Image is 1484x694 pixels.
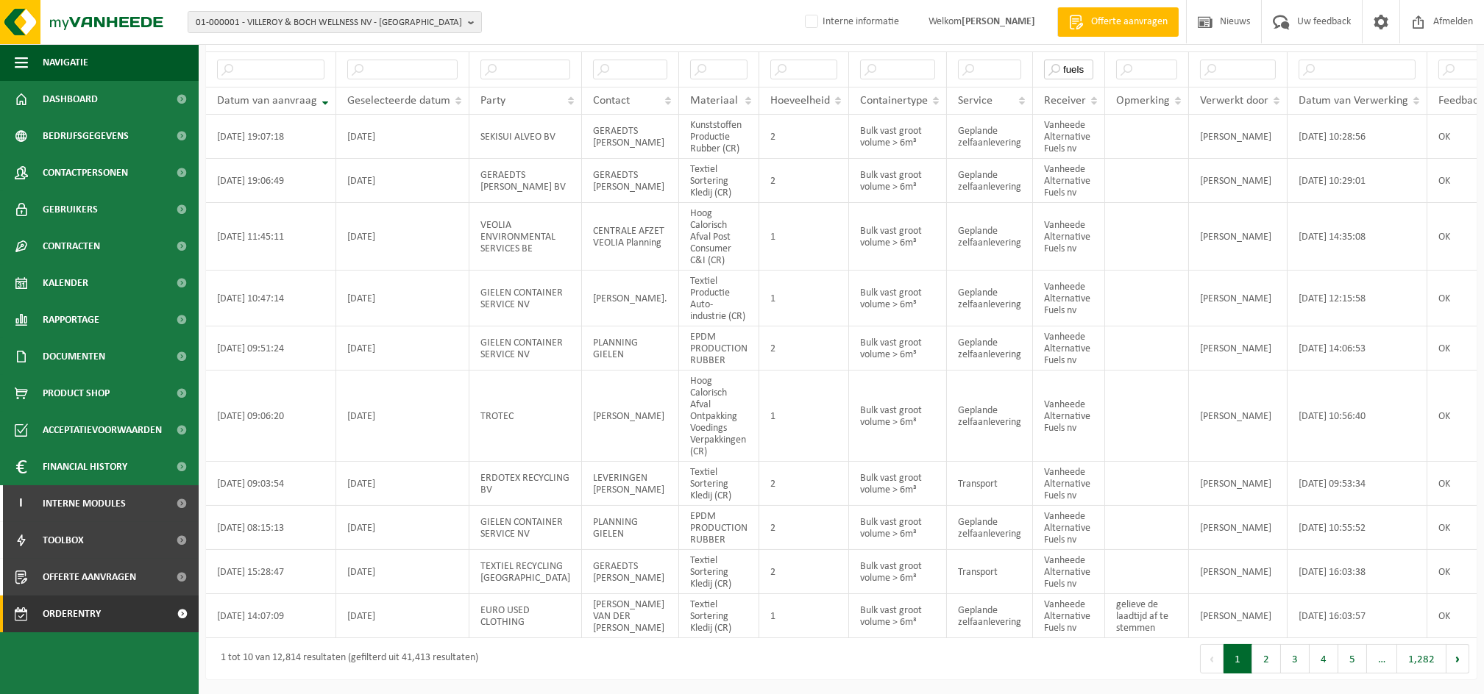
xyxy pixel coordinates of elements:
[947,326,1033,371] td: Geplande zelfaanlevering
[582,371,679,462] td: [PERSON_NAME]
[1189,115,1288,159] td: [PERSON_NAME]
[1087,15,1171,29] span: Offerte aanvragen
[469,550,582,594] td: TEXTIEL RECYCLING [GEOGRAPHIC_DATA]
[849,115,947,159] td: Bulk vast groot volume > 6m³
[1288,550,1427,594] td: [DATE] 16:03:38
[43,559,136,595] span: Offerte aanvragen
[759,371,849,462] td: 1
[1033,506,1105,550] td: Vanheede Alternative Fuels nv
[43,485,126,522] span: Interne modules
[1189,594,1288,638] td: [PERSON_NAME]
[759,462,849,506] td: 2
[582,326,679,371] td: PLANNING GIELEN
[43,338,105,375] span: Documenten
[582,462,679,506] td: LEVERINGEN [PERSON_NAME]
[679,371,759,462] td: Hoog Calorisch Afval Ontpakking Voedings Verpakkingen (CR)
[582,550,679,594] td: GERAEDTS [PERSON_NAME]
[947,203,1033,271] td: Geplande zelfaanlevering
[1105,594,1189,638] td: gelieve de laadtijd af te stemmen
[759,115,849,159] td: 2
[1189,462,1288,506] td: [PERSON_NAME]
[962,16,1035,27] strong: [PERSON_NAME]
[759,506,849,550] td: 2
[213,645,478,672] div: 1 tot 10 van 12,814 resultaten (gefilterd uit 41,413 resultaten)
[43,228,100,265] span: Contracten
[1446,644,1469,673] button: Next
[206,506,336,550] td: [DATE] 08:15:13
[849,271,947,326] td: Bulk vast groot volume > 6m³
[217,95,317,107] span: Datum van aanvraag
[802,11,899,33] label: Interne informatie
[1281,644,1310,673] button: 3
[1288,203,1427,271] td: [DATE] 14:35:08
[206,594,336,638] td: [DATE] 14:07:09
[1033,594,1105,638] td: Vanheede Alternative Fuels nv
[469,115,582,159] td: SEKISUI ALVEO BV
[947,159,1033,203] td: Geplande zelfaanlevering
[582,271,679,326] td: [PERSON_NAME].
[336,594,469,638] td: [DATE]
[15,485,28,522] span: I
[1033,371,1105,462] td: Vanheede Alternative Fuels nv
[947,271,1033,326] td: Geplande zelfaanlevering
[1252,644,1281,673] button: 2
[679,594,759,638] td: Textiel Sortering Kledij (CR)
[849,462,947,506] td: Bulk vast groot volume > 6m³
[582,506,679,550] td: PLANNING GIELEN
[43,301,99,338] span: Rapportage
[947,371,1033,462] td: Geplande zelfaanlevering
[860,95,928,107] span: Containertype
[43,265,88,301] span: Kalender
[1033,271,1105,326] td: Vanheede Alternative Fuels nv
[469,594,582,638] td: EURO USED CLOTHING
[336,550,469,594] td: [DATE]
[679,159,759,203] td: Textiel Sortering Kledij (CR)
[43,154,128,191] span: Contactpersonen
[469,203,582,271] td: VEOLIA ENVIRONMENTAL SERVICES BE
[759,271,849,326] td: 1
[770,95,830,107] span: Hoeveelheid
[469,326,582,371] td: GIELEN CONTAINER SERVICE NV
[1288,326,1427,371] td: [DATE] 14:06:53
[582,115,679,159] td: GERAEDTS [PERSON_NAME]
[1310,644,1338,673] button: 4
[947,550,1033,594] td: Transport
[1438,95,1483,107] span: Feedback
[1033,159,1105,203] td: Vanheede Alternative Fuels nv
[679,271,759,326] td: Textiel Productie Auto-industrie (CR)
[1367,644,1397,673] span: …
[1288,159,1427,203] td: [DATE] 10:29:01
[43,191,98,228] span: Gebruikers
[469,506,582,550] td: GIELEN CONTAINER SERVICE NV
[849,326,947,371] td: Bulk vast groot volume > 6m³
[43,44,88,81] span: Navigatie
[336,271,469,326] td: [DATE]
[679,462,759,506] td: Textiel Sortering Kledij (CR)
[1189,159,1288,203] td: [PERSON_NAME]
[206,115,336,159] td: [DATE] 19:07:18
[1057,7,1179,37] a: Offerte aanvragen
[188,11,482,33] button: 01-000001 - VILLEROY & BOCH WELLNESS NV - [GEOGRAPHIC_DATA]
[1200,95,1268,107] span: Verwerkt door
[849,594,947,638] td: Bulk vast groot volume > 6m³
[206,159,336,203] td: [DATE] 19:06:49
[947,506,1033,550] td: Geplande zelfaanlevering
[759,594,849,638] td: 1
[1189,271,1288,326] td: [PERSON_NAME]
[43,412,162,448] span: Acceptatievoorwaarden
[336,203,469,271] td: [DATE]
[849,159,947,203] td: Bulk vast groot volume > 6m³
[958,95,993,107] span: Service
[43,81,98,118] span: Dashboard
[679,550,759,594] td: Textiel Sortering Kledij (CR)
[1116,95,1170,107] span: Opmerking
[1288,115,1427,159] td: [DATE] 10:28:56
[206,271,336,326] td: [DATE] 10:47:14
[480,95,505,107] span: Party
[1189,550,1288,594] td: [PERSON_NAME]
[336,326,469,371] td: [DATE]
[1033,550,1105,594] td: Vanheede Alternative Fuels nv
[1200,644,1224,673] button: Previous
[849,203,947,271] td: Bulk vast groot volume > 6m³
[593,95,630,107] span: Contact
